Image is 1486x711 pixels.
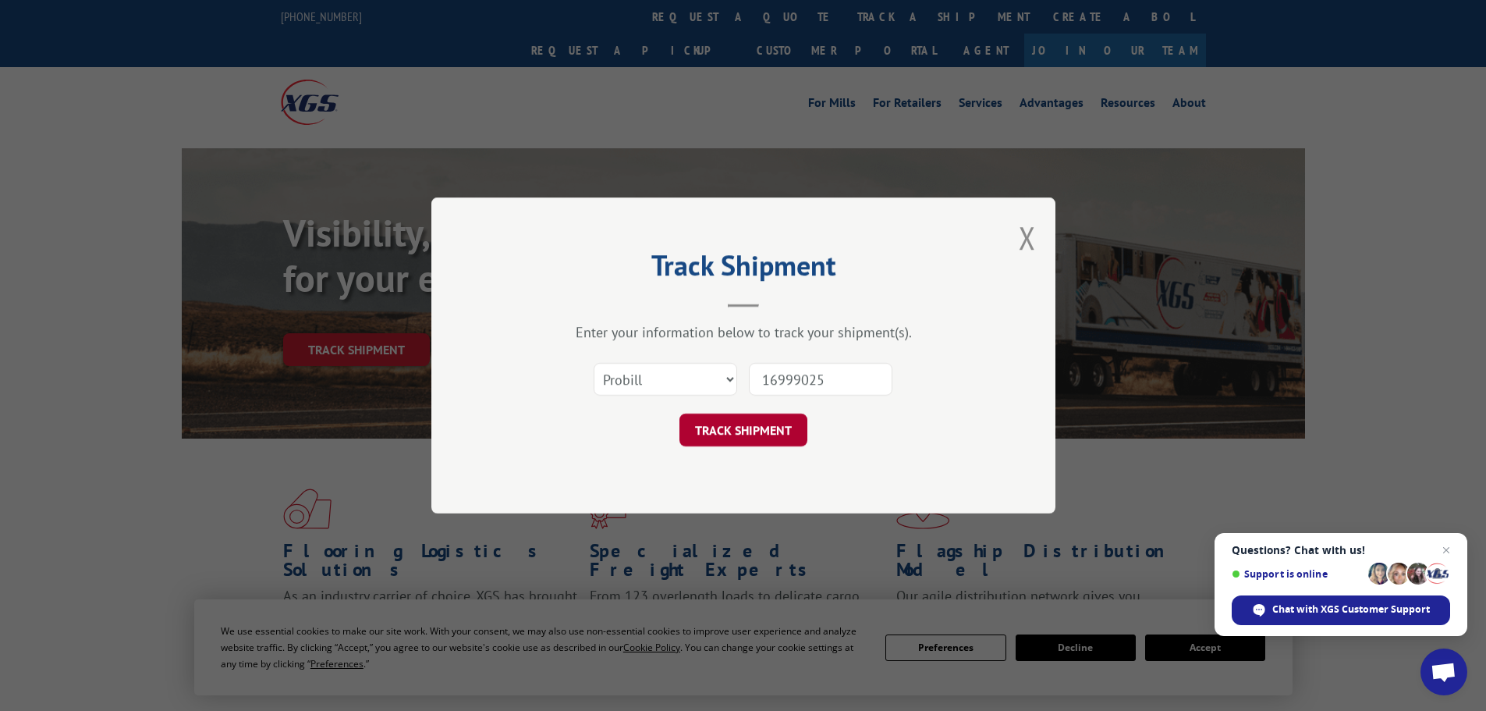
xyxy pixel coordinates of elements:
[1232,568,1363,580] span: Support is online
[509,323,977,341] div: Enter your information below to track your shipment(s).
[509,254,977,284] h2: Track Shipment
[679,414,807,446] button: TRACK SHIPMENT
[1232,544,1450,556] span: Questions? Chat with us!
[1420,649,1467,695] div: Open chat
[1437,541,1456,560] span: Close chat
[1019,217,1036,258] button: Close modal
[749,363,892,396] input: Number(s)
[1232,595,1450,625] div: Chat with XGS Customer Support
[1272,603,1430,617] span: Chat with XGS Customer Support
